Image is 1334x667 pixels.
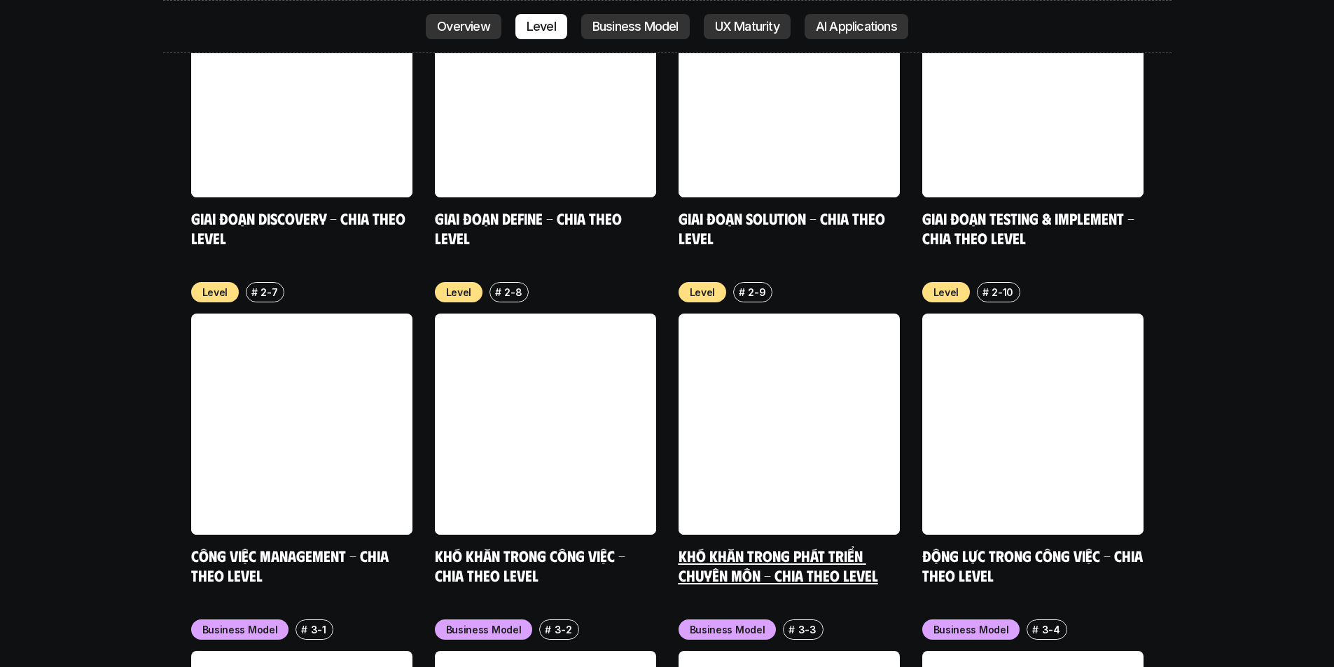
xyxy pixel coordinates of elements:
[933,622,1009,637] p: Business Model
[191,209,409,247] a: Giai đoạn Discovery - Chia theo Level
[260,285,277,300] p: 2-7
[504,285,522,300] p: 2-8
[495,287,501,297] h6: #
[933,285,959,300] p: Level
[679,546,878,584] a: Khó khăn trong phát triển chuyên môn - Chia theo level
[1042,622,1060,637] p: 3-4
[922,209,1138,247] a: Giai đoạn Testing & Implement - Chia theo Level
[739,287,745,297] h6: #
[545,624,551,635] h6: #
[435,546,629,584] a: Khó khăn trong công việc - Chia theo Level
[798,622,817,637] p: 3-3
[202,285,228,300] p: Level
[1032,624,1038,635] h6: #
[202,622,278,637] p: Business Model
[690,285,716,300] p: Level
[679,209,889,247] a: Giai đoạn Solution - Chia theo Level
[922,546,1146,584] a: Động lực trong công việc - Chia theo Level
[788,624,795,635] h6: #
[555,622,572,637] p: 3-2
[426,14,501,39] a: Overview
[446,285,472,300] p: Level
[251,287,258,297] h6: #
[690,622,765,637] p: Business Model
[301,624,307,635] h6: #
[191,546,392,584] a: Công việc Management - Chia theo level
[748,285,765,300] p: 2-9
[982,287,989,297] h6: #
[992,285,1013,300] p: 2-10
[435,209,625,247] a: Giai đoạn Define - Chia theo Level
[311,622,326,637] p: 3-1
[446,622,522,637] p: Business Model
